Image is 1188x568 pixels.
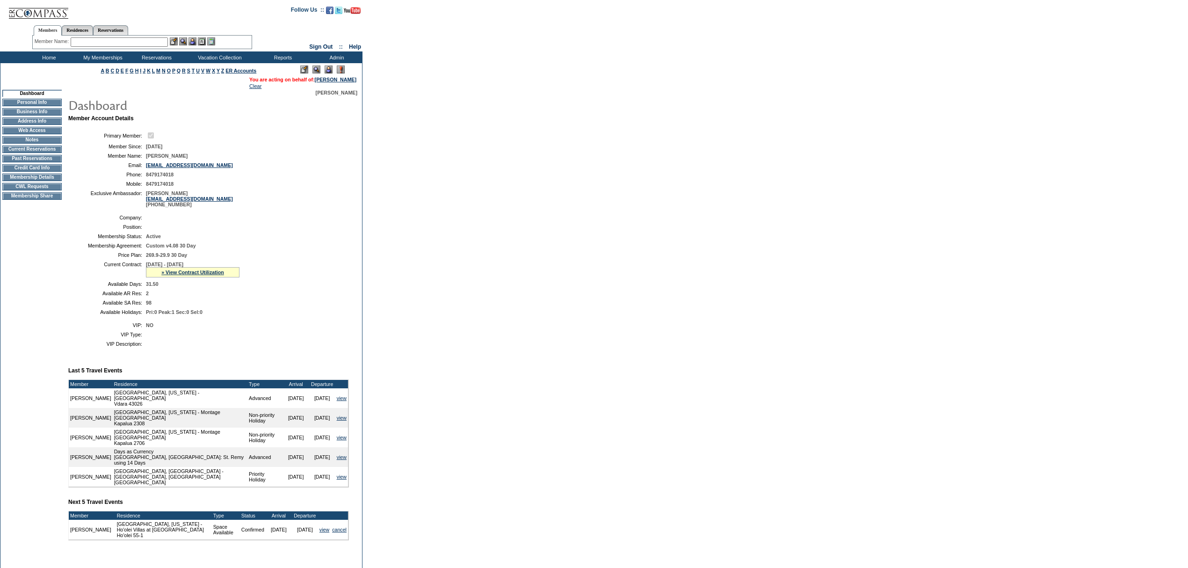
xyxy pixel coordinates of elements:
[72,341,142,347] td: VIP Description:
[188,37,196,45] img: Impersonate
[335,9,342,15] a: Follow us on Twitter
[146,162,233,168] a: [EMAIL_ADDRESS][DOMAIN_NAME]
[113,388,247,408] td: [GEOGRAPHIC_DATA], [US_STATE] - [GEOGRAPHIC_DATA] Vdara 43026
[113,447,247,467] td: Days as Currency [GEOGRAPHIC_DATA], [GEOGRAPHIC_DATA]: St. Remy using 14 Days
[240,520,266,539] td: Confirmed
[135,68,139,73] a: H
[93,25,128,35] a: Reservations
[247,428,283,447] td: Non-priority Holiday
[192,68,195,73] a: T
[34,25,62,36] a: Members
[206,68,210,73] a: W
[182,68,186,73] a: R
[212,68,215,73] a: X
[101,68,104,73] a: A
[2,127,62,134] td: Web Access
[337,474,347,480] a: view
[198,37,206,45] img: Reservations
[2,99,62,106] td: Personal Info
[146,144,162,149] span: [DATE]
[249,77,356,82] span: You are acting on behalf of:
[2,174,62,181] td: Membership Details
[315,77,356,82] a: [PERSON_NAME]
[283,467,309,487] td: [DATE]
[247,467,283,487] td: Priority Holiday
[72,144,142,149] td: Member Since:
[177,68,181,73] a: Q
[167,68,171,73] a: O
[309,44,333,50] a: Sign Out
[129,51,182,63] td: Reservations
[72,300,142,306] td: Available SA Res:
[309,388,335,408] td: [DATE]
[68,367,122,374] b: Last 5 Travel Events
[212,511,240,520] td: Type
[300,66,308,73] img: Edit Mode
[146,172,174,177] span: 8479174018
[113,380,247,388] td: Residence
[217,68,220,73] a: Y
[69,467,113,487] td: [PERSON_NAME]
[72,215,142,220] td: Company:
[309,467,335,487] td: [DATE]
[69,380,113,388] td: Member
[182,51,255,63] td: Vacation Collection
[72,243,142,248] td: Membership Agreement:
[179,37,187,45] img: View
[266,511,292,520] td: Arrival
[283,408,309,428] td: [DATE]
[72,252,142,258] td: Price Plan:
[21,51,75,63] td: Home
[69,447,113,467] td: [PERSON_NAME]
[116,520,212,539] td: [GEOGRAPHIC_DATA], [US_STATE] - Ho'olei Villas at [GEOGRAPHIC_DATA] Ho'olei 55-1
[72,309,142,315] td: Available Holidays:
[247,447,283,467] td: Advanced
[349,44,361,50] a: Help
[156,68,160,73] a: M
[72,181,142,187] td: Mobile:
[116,511,212,520] td: Residence
[147,68,151,73] a: K
[72,262,142,277] td: Current Contract:
[72,322,142,328] td: VIP:
[283,380,309,388] td: Arrival
[291,6,324,17] td: Follow Us ::
[337,415,347,421] a: view
[72,224,142,230] td: Position:
[75,51,129,63] td: My Memberships
[337,66,345,73] img: Log Concern/Member Elevation
[187,68,190,73] a: S
[344,9,361,15] a: Subscribe to our YouTube Channel
[146,243,196,248] span: Custom v4.08 30 Day
[2,108,62,116] td: Business Info
[72,172,142,177] td: Phone:
[69,408,113,428] td: [PERSON_NAME]
[2,164,62,172] td: Credit Card Info
[255,51,309,63] td: Reports
[266,520,292,539] td: [DATE]
[337,395,347,401] a: view
[326,9,333,15] a: Become our fan on Facebook
[69,388,113,408] td: [PERSON_NAME]
[72,162,142,168] td: Email:
[309,447,335,467] td: [DATE]
[196,68,200,73] a: U
[72,233,142,239] td: Membership Status:
[146,291,149,296] span: 2
[143,68,145,73] a: J
[146,190,233,207] span: [PERSON_NAME] [PHONE_NUMBER]
[2,183,62,190] td: CWL Requests
[283,428,309,447] td: [DATE]
[283,388,309,408] td: [DATE]
[309,380,335,388] td: Departure
[221,68,225,73] a: Z
[309,408,335,428] td: [DATE]
[106,68,109,73] a: B
[146,153,188,159] span: [PERSON_NAME]
[130,68,133,73] a: G
[62,25,93,35] a: Residences
[110,68,114,73] a: C
[113,428,247,447] td: [GEOGRAPHIC_DATA], [US_STATE] - Montage [GEOGRAPHIC_DATA] Kapalua 2706
[146,181,174,187] span: 8479174018
[161,269,224,275] a: » View Contract Utilization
